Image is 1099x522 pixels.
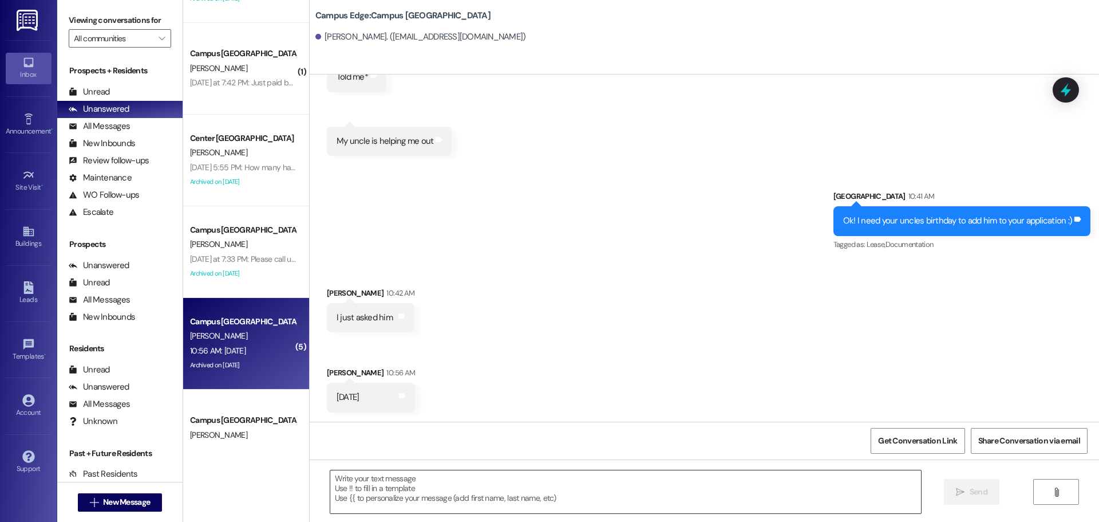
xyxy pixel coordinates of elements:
div: Prospects [57,238,183,250]
label: Viewing conversations for [69,11,171,29]
img: ResiDesk Logo [17,10,40,31]
span: • [44,351,46,359]
div: All Messages [69,398,130,410]
div: Campus [GEOGRAPHIC_DATA] [190,414,296,426]
div: Residents [57,343,183,355]
div: Campus [GEOGRAPHIC_DATA] [190,316,296,328]
div: [DATE] 5:55 PM: How many handicap spots are there? I'm just wondering what the options are going ... [190,162,647,172]
div: Told me* [337,71,368,83]
button: Send [944,479,999,505]
div: Unanswered [69,381,129,393]
div: Unknown [69,415,117,427]
div: WO Follow-ups [69,189,139,201]
i:  [956,488,964,497]
span: • [51,125,53,134]
a: Inbox [6,53,52,84]
i:  [159,34,165,43]
div: Archived on [DATE] [189,266,297,281]
div: Prospects + Residents [57,65,183,77]
div: Archived on [DATE] [189,358,297,372]
div: I just asked him [337,312,393,324]
span: Send [970,486,987,498]
div: 10:56 AM: [DATE] [190,346,246,356]
div: Escalate [69,206,113,218]
div: All Messages [69,294,130,306]
a: Buildings [6,222,52,253]
span: [PERSON_NAME] [190,147,247,158]
div: Unread [69,364,110,376]
div: Unread [69,277,110,289]
div: [PERSON_NAME]. ([EMAIL_ADDRESS][DOMAIN_NAME]) [315,31,526,43]
div: 10:42 AM [384,287,414,299]
div: My uncle is helping me out [337,135,434,147]
div: Tagged as: [833,236,1090,253]
i:  [1052,488,1061,497]
span: [PERSON_NAME] [190,331,247,341]
div: [DATE] at 7:33 PM: Please call us back so we can figure it out [PHONE_NUMBER] [190,254,453,264]
a: Leads [6,278,52,309]
input: All communities [74,29,153,48]
b: Campus Edge: Campus [GEOGRAPHIC_DATA] [315,10,491,22]
a: Site Visit • [6,166,52,197]
div: Campus [GEOGRAPHIC_DATA] [190,224,296,236]
div: Past Residents [69,468,138,480]
div: [DATE] [337,391,359,403]
a: Account [6,391,52,422]
span: Lease , [867,240,885,249]
button: Get Conversation Link [871,428,964,454]
i:  [90,498,98,507]
button: New Message [78,493,163,512]
span: [PERSON_NAME] [190,239,247,249]
div: Unread [69,86,110,98]
span: Documentation [885,240,934,249]
button: Share Conversation via email [971,428,1088,454]
div: [GEOGRAPHIC_DATA] [833,190,1090,206]
div: Review follow-ups [69,155,149,167]
span: New Message [103,496,150,508]
div: Maintenance [69,172,132,184]
div: [PERSON_NAME] [327,367,415,383]
div: [PERSON_NAME] [327,287,414,303]
div: Center [GEOGRAPHIC_DATA] [190,132,296,144]
div: Campus [GEOGRAPHIC_DATA] [190,48,296,60]
a: Support [6,447,52,478]
div: Ok! I need your uncles birthday to add him to your application :) [843,215,1072,227]
div: 10:56 AM [384,367,415,379]
span: • [41,182,43,190]
span: Share Conversation via email [978,435,1080,447]
span: Get Conversation Link [878,435,957,447]
span: [PERSON_NAME] [190,430,247,440]
div: Unanswered [69,260,129,272]
div: All Messages [69,120,130,132]
a: Templates • [6,335,52,366]
div: New Inbounds [69,138,135,150]
div: [DATE] at 7:42 PM: Just paid but I was wondering if it was for August or September rent. Because ... [190,77,796,88]
div: Archived on [DATE] [189,175,297,189]
div: 10:41 AM [906,190,935,202]
div: New Inbounds [69,311,135,323]
div: Past + Future Residents [57,448,183,460]
span: [PERSON_NAME] [190,63,247,73]
div: Unanswered [69,103,129,115]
